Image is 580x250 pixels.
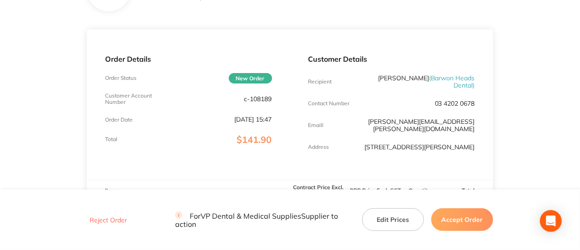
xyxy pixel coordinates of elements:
[368,118,475,133] a: [PERSON_NAME][EMAIL_ADDRESS][PERSON_NAME][DOMAIN_NAME]
[308,122,324,128] p: Emaill
[308,144,329,150] p: Address
[290,180,347,201] th: Contract Price Excl. GST
[105,117,133,123] p: Order Date
[105,55,272,63] p: Order Details
[436,180,493,201] th: Total
[540,210,562,232] div: Open Intercom Messenger
[435,100,475,107] p: 03 4202 0678
[237,134,272,145] span: $141.90
[105,136,117,142] p: Total
[362,208,424,231] button: Edit Prices
[87,216,130,224] button: Reject Order
[235,116,272,123] p: [DATE] 15:47
[429,74,475,89] span: ( Barwon Heads Dental )
[244,95,272,103] p: c-108189
[175,211,351,228] p: For VP Dental & Medical Supplies Supplier to action
[308,78,332,85] p: Recipient
[431,208,493,231] button: Accept Order
[105,93,161,105] p: Customer Account Number
[403,180,436,201] th: Quantity
[87,180,290,201] th: Item
[364,143,475,151] p: [STREET_ADDRESS][PERSON_NAME]
[308,100,350,107] p: Contact Number
[364,74,475,89] p: [PERSON_NAME]
[229,73,272,83] span: New Order
[105,75,136,81] p: Order Status
[308,55,475,63] p: Customer Details
[347,180,403,201] th: RRP Price Excl. GST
